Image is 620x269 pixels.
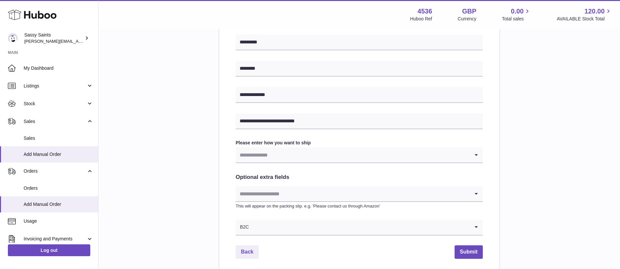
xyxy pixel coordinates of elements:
a: Back [236,245,259,259]
img: ramey@sassysaints.com [8,33,18,43]
div: Search for option [236,186,483,202]
span: Add Manual Order [24,151,93,158]
span: Sales [24,118,86,125]
input: Search for option [236,147,470,162]
span: 120.00 [585,7,605,16]
div: Huboo Ref [410,16,432,22]
h2: Optional extra fields [236,174,483,181]
span: AVAILABLE Stock Total [557,16,612,22]
label: Please enter how you want to ship [236,140,483,146]
span: Listings [24,83,86,89]
span: Usage [24,218,93,224]
span: My Dashboard [24,65,93,71]
div: Search for option [236,147,483,163]
a: 0.00 Total sales [502,7,531,22]
span: 0.00 [511,7,524,16]
input: Search for option [249,220,470,235]
span: Invoicing and Payments [24,236,86,242]
span: Orders [24,185,93,191]
span: Orders [24,168,86,174]
span: B2C [236,220,249,235]
span: Sales [24,135,93,141]
p: This will appear on the packing slip. e.g. 'Please contact us through Amazon' [236,203,483,209]
button: Submit [455,245,483,259]
div: Sassy Saints [24,32,83,44]
strong: 4536 [417,7,432,16]
div: Search for option [236,220,483,235]
input: Search for option [236,186,470,201]
span: Add Manual Order [24,201,93,208]
a: Log out [8,244,90,256]
a: 120.00 AVAILABLE Stock Total [557,7,612,22]
span: Total sales [502,16,531,22]
span: [PERSON_NAME][EMAIL_ADDRESS][DOMAIN_NAME] [24,38,132,44]
span: Stock [24,101,86,107]
div: Currency [458,16,477,22]
strong: GBP [462,7,476,16]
